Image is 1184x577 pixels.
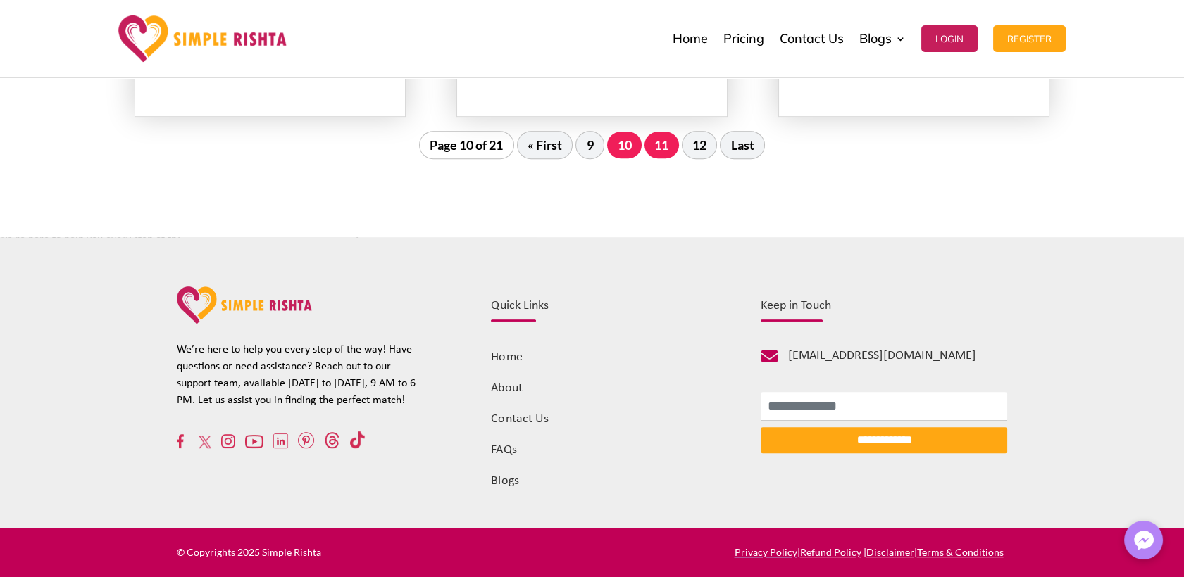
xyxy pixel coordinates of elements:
span: We’re here to help you every step of the way! Have questions or need assistance? Reach out to our... [177,344,416,406]
span: [EMAIL_ADDRESS][DOMAIN_NAME] [788,349,976,362]
a: About [491,381,522,395]
h4: Quick Links [491,300,715,319]
a: Simple rishta logo [177,314,313,326]
a: Refund Policy [799,546,861,558]
a: Login [921,4,978,74]
a: 9 [575,131,604,159]
img: website-logo-pink-orange [177,286,313,324]
a: Last Page [720,131,765,159]
img: Messenger [1130,526,1158,554]
a: First Page [517,131,573,159]
button: Login [921,25,978,52]
span:  [761,348,778,364]
a: 11 [644,132,679,158]
a: Home [673,4,708,74]
span: © Copyrights 2025 Simple Rishta [177,546,321,558]
a: Disclaimer [866,546,914,558]
a: FAQs [491,443,516,457]
span: 10 [607,132,642,158]
a: Contact Us [780,4,844,74]
span: Page 10 of 21 [419,131,514,159]
a: Contact Us [491,412,548,426]
p: | | [615,545,1008,559]
a: Terms & Conditions [916,546,1003,558]
h4: Keep in Touch [761,300,1007,319]
a: Privacy Policy [734,546,797,558]
span: | [866,546,1007,558]
button: Register [993,25,1066,52]
a: Blogs [859,4,906,74]
a: 12 [682,131,718,159]
a: Home [491,350,522,364]
a: Blogs [491,474,518,488]
a: Pricing [723,4,764,74]
a: Register [993,4,1066,74]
